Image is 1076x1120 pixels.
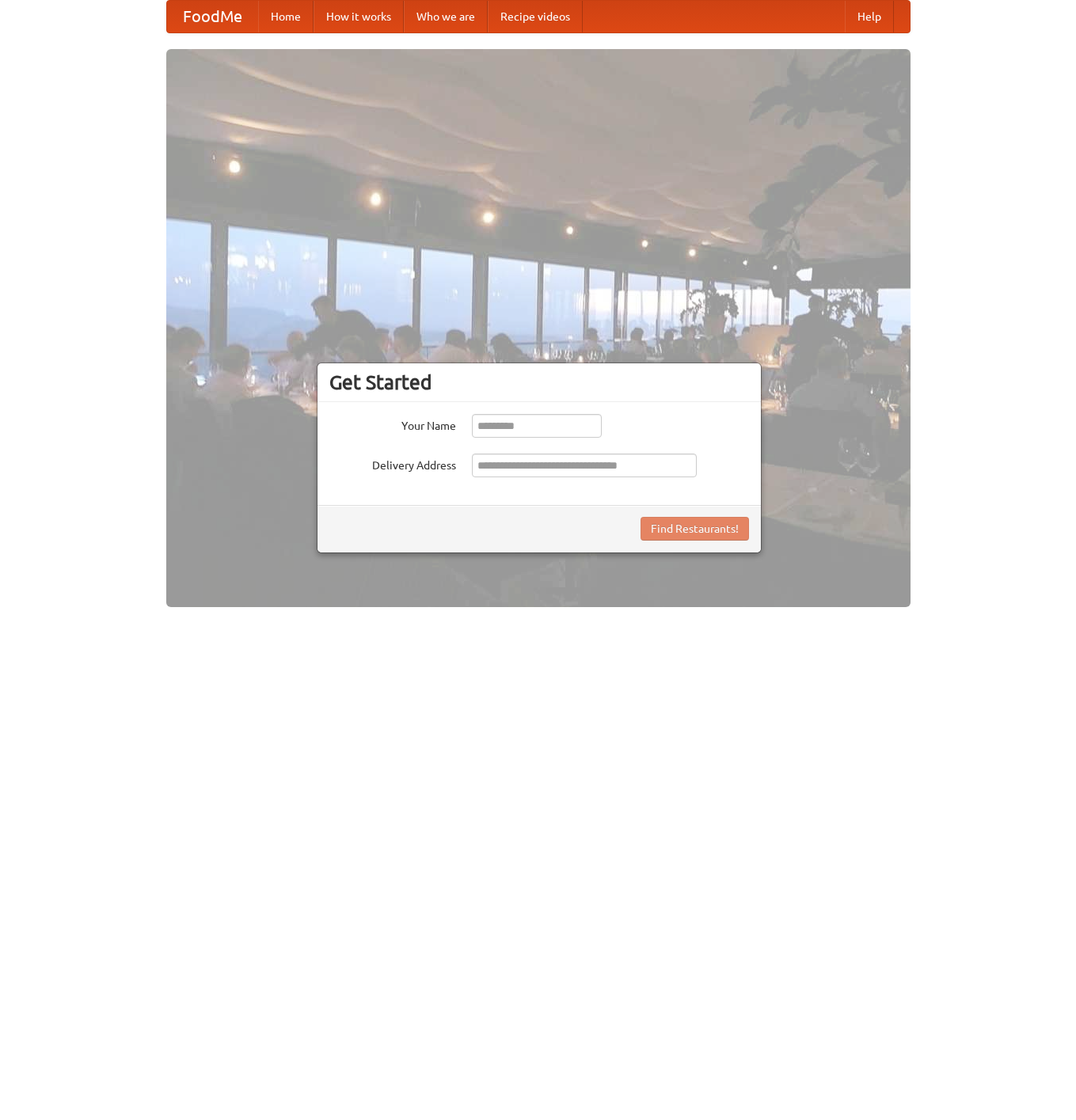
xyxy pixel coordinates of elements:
[314,1,404,32] a: How it works
[329,370,749,394] h3: Get Started
[167,1,258,32] a: FoodMe
[641,517,749,541] button: Find Restaurants!
[488,1,583,32] a: Recipe videos
[329,454,456,473] label: Delivery Address
[329,414,456,434] label: Your Name
[845,1,894,32] a: Help
[404,1,488,32] a: Who we are
[258,1,314,32] a: Home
